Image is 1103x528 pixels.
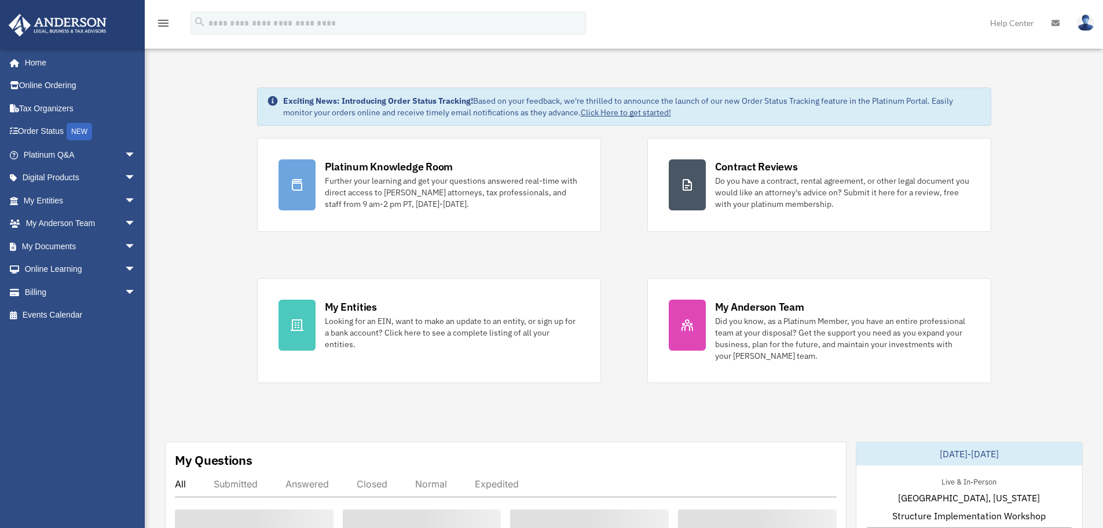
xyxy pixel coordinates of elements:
a: My Entities Looking for an EIN, want to make an update to an entity, or sign up for a bank accoun... [257,278,601,383]
a: Click Here to get started! [581,107,671,118]
a: My Documentsarrow_drop_down [8,235,153,258]
a: Billingarrow_drop_down [8,281,153,304]
a: Online Ordering [8,74,153,97]
a: Platinum Knowledge Room Further your learning and get your questions answered real-time with dire... [257,138,601,232]
div: Live & In-Person [932,475,1006,487]
span: arrow_drop_down [124,281,148,304]
a: Order StatusNEW [8,120,153,144]
a: Online Learningarrow_drop_down [8,258,153,281]
img: User Pic [1077,14,1094,31]
i: search [193,16,206,28]
div: Further your learning and get your questions answered real-time with direct access to [PERSON_NAM... [325,175,580,210]
div: All [175,478,186,490]
a: menu [156,20,170,30]
span: arrow_drop_down [124,235,148,258]
a: My Entitiesarrow_drop_down [8,189,153,212]
div: Contract Reviews [715,159,798,174]
div: Platinum Knowledge Room [325,159,453,174]
img: Anderson Advisors Platinum Portal [5,14,110,37]
div: NEW [67,123,92,140]
div: Normal [415,478,447,490]
div: My Questions [175,451,252,469]
span: Structure Implementation Workshop [892,509,1046,523]
div: Did you know, as a Platinum Member, you have an entire professional team at your disposal? Get th... [715,315,970,362]
span: arrow_drop_down [124,166,148,190]
a: My Anderson Teamarrow_drop_down [8,212,153,235]
div: My Anderson Team [715,300,804,314]
span: arrow_drop_down [124,212,148,236]
span: arrow_drop_down [124,258,148,282]
strong: Exciting News: Introducing Order Status Tracking! [283,96,473,106]
div: Expedited [475,478,519,490]
div: Do you have a contract, rental agreement, or other legal document you would like an attorney's ad... [715,175,970,210]
a: Events Calendar [8,304,153,327]
span: [GEOGRAPHIC_DATA], [US_STATE] [898,491,1040,505]
a: Home [8,51,148,74]
span: arrow_drop_down [124,189,148,213]
a: Platinum Q&Aarrow_drop_down [8,143,153,166]
a: My Anderson Team Did you know, as a Platinum Member, you have an entire professional team at your... [647,278,991,383]
i: menu [156,16,170,30]
div: Submitted [214,478,258,490]
a: Tax Organizers [8,97,153,120]
a: Digital Productsarrow_drop_down [8,166,153,190]
a: Contract Reviews Do you have a contract, rental agreement, or other legal document you would like... [647,138,991,232]
div: Looking for an EIN, want to make an update to an entity, or sign up for a bank account? Click her... [325,315,580,350]
div: Based on your feedback, we're thrilled to announce the launch of our new Order Status Tracking fe... [283,95,981,118]
div: Answered [285,478,329,490]
div: Closed [357,478,387,490]
div: [DATE]-[DATE] [856,442,1082,465]
div: My Entities [325,300,377,314]
span: arrow_drop_down [124,143,148,167]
